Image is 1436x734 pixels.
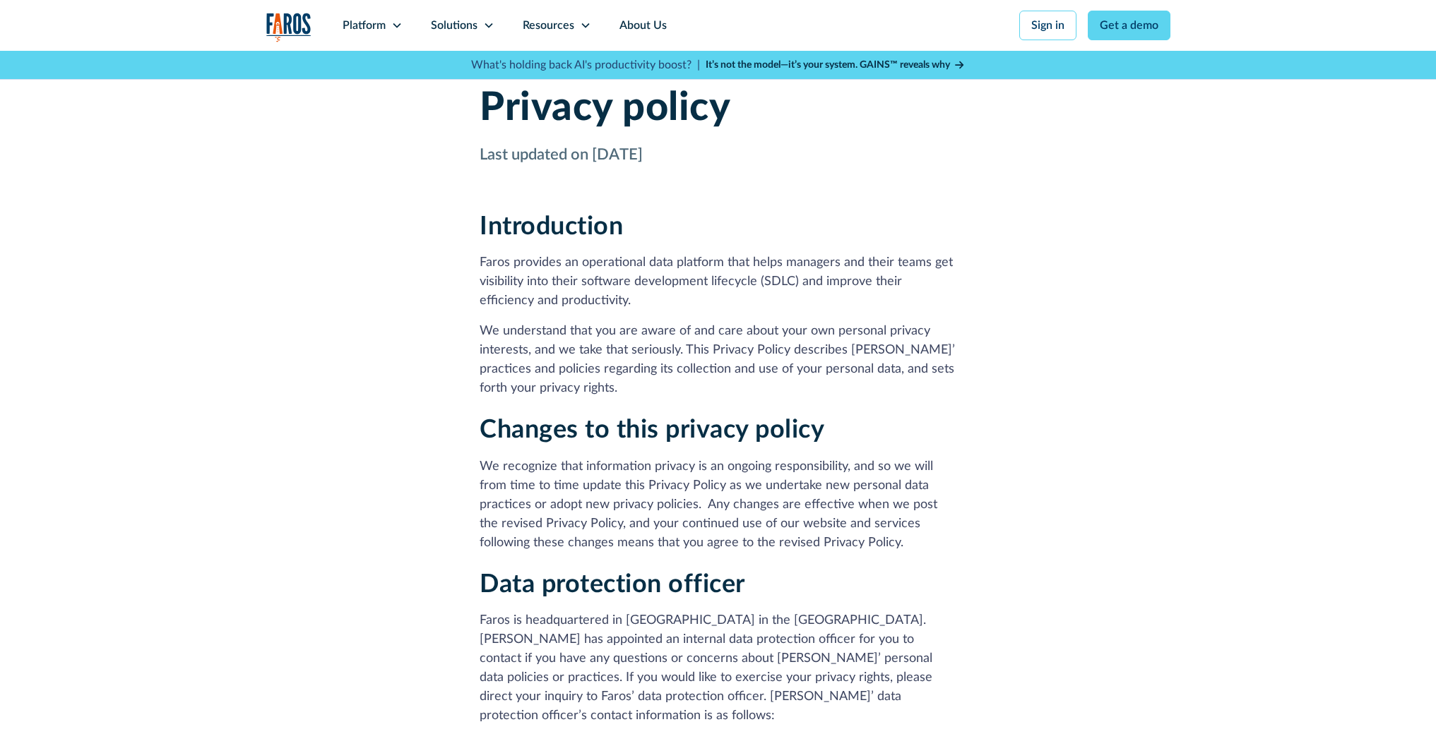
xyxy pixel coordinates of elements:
[480,611,956,726] p: Faros is headquartered in [GEOGRAPHIC_DATA] in the [GEOGRAPHIC_DATA]. [PERSON_NAME] has appointed...
[480,253,956,311] p: Faros provides an operational data platform that helps managers and their teams get visibility in...
[431,17,477,34] div: Solutions
[706,58,966,73] a: It’s not the model—it’s your system. GAINS™ reveals why
[266,13,311,42] a: home
[706,60,950,70] strong: It’s not the model—it’s your system. GAINS™ reveals why
[480,322,956,398] p: We understand that you are aware of and care about your own personal privacy interests, and we ta...
[266,13,311,42] img: Logo of the analytics and reporting company Faros.
[480,212,956,242] h2: Introduction
[480,85,956,132] h1: Privacy policy
[471,56,700,73] p: What's holding back AI's productivity boost? |
[480,570,956,600] h2: Data protection officer
[480,457,956,553] p: We recognize that information privacy is an ongoing responsibility, and so we will from time to t...
[480,415,956,445] h2: Changes to this privacy policy
[1088,11,1170,40] a: Get a demo
[480,143,956,167] p: Last updated on [DATE]
[343,17,386,34] div: Platform
[523,17,574,34] div: Resources
[1019,11,1076,40] a: Sign in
